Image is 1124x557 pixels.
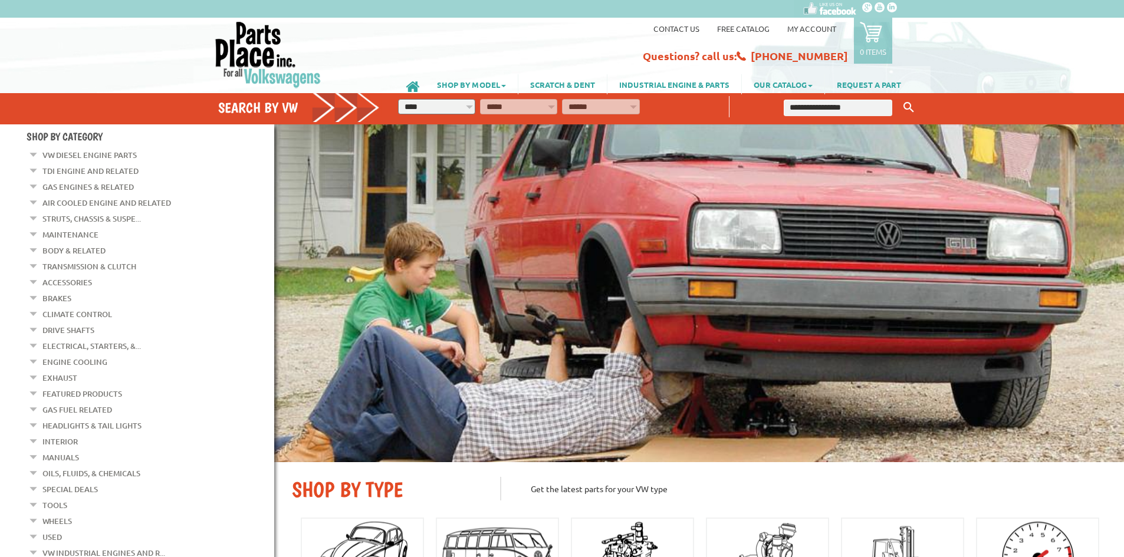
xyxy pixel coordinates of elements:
a: Climate Control [42,306,112,322]
p: 0 items [860,47,886,57]
h4: Search by VW [218,99,380,116]
a: TDI Engine and Related [42,163,139,179]
a: Accessories [42,275,92,290]
a: Body & Related [42,243,106,258]
a: Interior [42,434,78,449]
a: Electrical, Starters, &... [42,338,141,354]
a: Contact us [653,24,699,34]
a: OUR CATALOG [742,74,824,94]
a: Air Cooled Engine and Related [42,195,171,210]
a: Special Deals [42,482,98,497]
a: Struts, Chassis & Suspe... [42,211,141,226]
a: My Account [787,24,836,34]
img: Parts Place Inc! [214,21,322,88]
a: Wheels [42,513,72,529]
a: VW Diesel Engine Parts [42,147,137,163]
a: REQUEST A PART [825,74,913,94]
a: Tools [42,497,67,513]
a: Engine Cooling [42,354,107,370]
p: Get the latest parts for your VW type [500,477,1106,500]
a: Brakes [42,291,71,306]
a: Headlights & Tail Lights [42,418,142,433]
a: Gas Fuel Related [42,402,112,417]
a: SHOP BY MODEL [425,74,518,94]
button: Keyword Search [900,98,918,117]
img: First slide [900x500] [274,124,1124,462]
a: Featured Products [42,386,122,401]
a: Exhaust [42,370,77,385]
a: Gas Engines & Related [42,179,134,195]
h2: SHOP BY TYPE [292,477,482,502]
a: Drive Shafts [42,322,94,338]
a: Transmission & Clutch [42,259,136,274]
a: INDUSTRIAL ENGINE & PARTS [607,74,741,94]
a: 0 items [854,18,892,64]
a: Used [42,529,62,545]
a: Free Catalog [717,24,770,34]
a: Manuals [42,450,79,465]
a: Oils, Fluids, & Chemicals [42,466,140,481]
a: Maintenance [42,227,98,242]
a: SCRATCH & DENT [518,74,607,94]
h4: Shop By Category [27,130,274,143]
